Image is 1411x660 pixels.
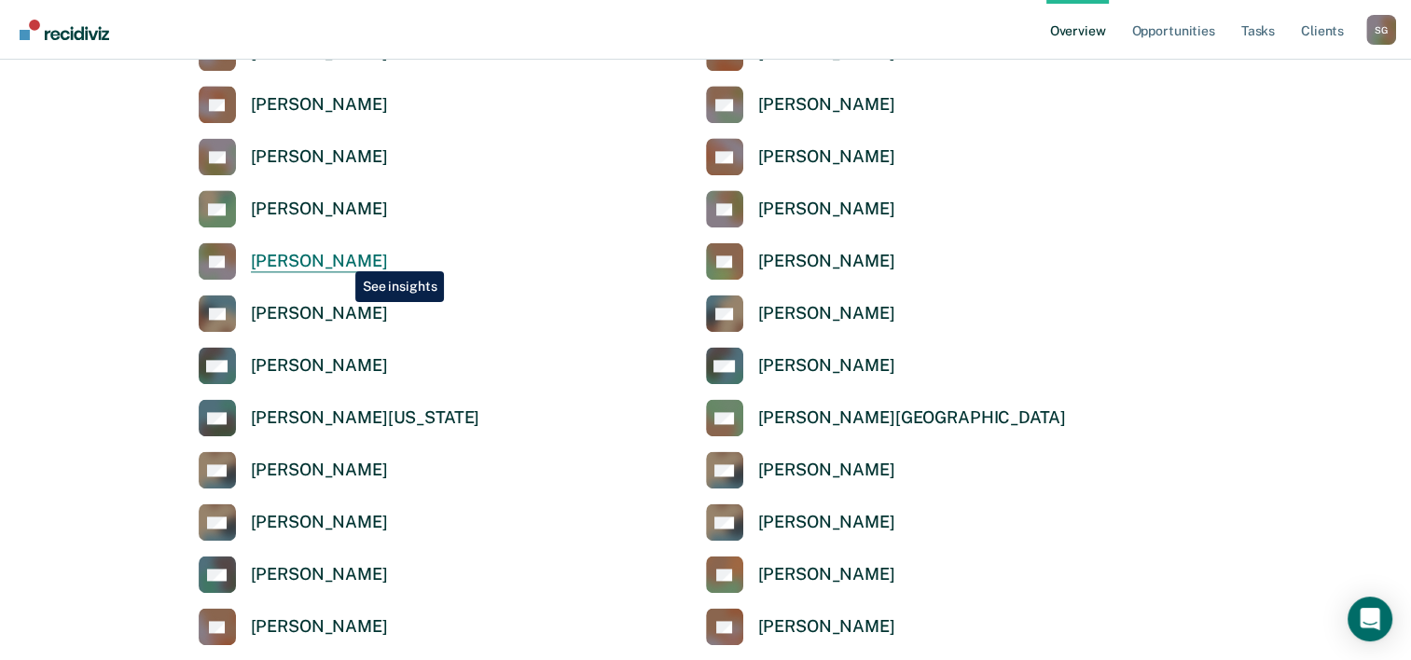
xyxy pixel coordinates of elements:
div: [PERSON_NAME] [758,564,895,585]
img: Recidiviz [20,20,109,40]
a: [PERSON_NAME] [199,190,388,227]
a: [PERSON_NAME][US_STATE] [199,399,480,436]
div: [PERSON_NAME] [251,512,388,533]
div: [PERSON_NAME] [251,460,388,481]
div: [PERSON_NAME] [758,616,895,638]
a: [PERSON_NAME] [706,608,895,645]
div: [PERSON_NAME][US_STATE] [251,407,480,429]
a: [PERSON_NAME] [199,295,388,332]
a: [PERSON_NAME][GEOGRAPHIC_DATA] [706,399,1066,436]
a: [PERSON_NAME] [199,503,388,541]
div: [PERSON_NAME][GEOGRAPHIC_DATA] [758,407,1066,429]
div: [PERSON_NAME] [758,251,895,272]
div: [PERSON_NAME] [758,199,895,220]
div: S G [1366,15,1396,45]
a: [PERSON_NAME] [199,347,388,384]
a: [PERSON_NAME] [199,86,388,123]
a: [PERSON_NAME] [199,242,388,280]
a: [PERSON_NAME] [199,556,388,593]
button: Profile dropdown button [1366,15,1396,45]
a: [PERSON_NAME] [706,451,895,488]
div: [PERSON_NAME] [251,616,388,638]
a: [PERSON_NAME] [706,138,895,175]
div: [PERSON_NAME] [758,460,895,481]
div: [PERSON_NAME] [251,251,388,272]
div: Open Intercom Messenger [1348,597,1392,641]
a: [PERSON_NAME] [706,347,895,384]
div: [PERSON_NAME] [758,355,895,377]
div: [PERSON_NAME] [758,146,895,168]
a: [PERSON_NAME] [706,86,895,123]
div: [PERSON_NAME] [251,94,388,116]
div: [PERSON_NAME] [251,199,388,220]
div: [PERSON_NAME] [758,303,895,324]
a: [PERSON_NAME] [706,556,895,593]
a: [PERSON_NAME] [199,138,388,175]
a: [PERSON_NAME] [706,190,895,227]
div: [PERSON_NAME] [758,94,895,116]
div: [PERSON_NAME] [251,146,388,168]
a: [PERSON_NAME] [199,451,388,488]
a: [PERSON_NAME] [706,295,895,332]
div: [PERSON_NAME] [758,512,895,533]
div: [PERSON_NAME] [251,564,388,585]
div: [PERSON_NAME] [251,303,388,324]
a: [PERSON_NAME] [199,608,388,645]
div: [PERSON_NAME] [251,355,388,377]
a: [PERSON_NAME] [706,503,895,541]
a: [PERSON_NAME] [706,242,895,280]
